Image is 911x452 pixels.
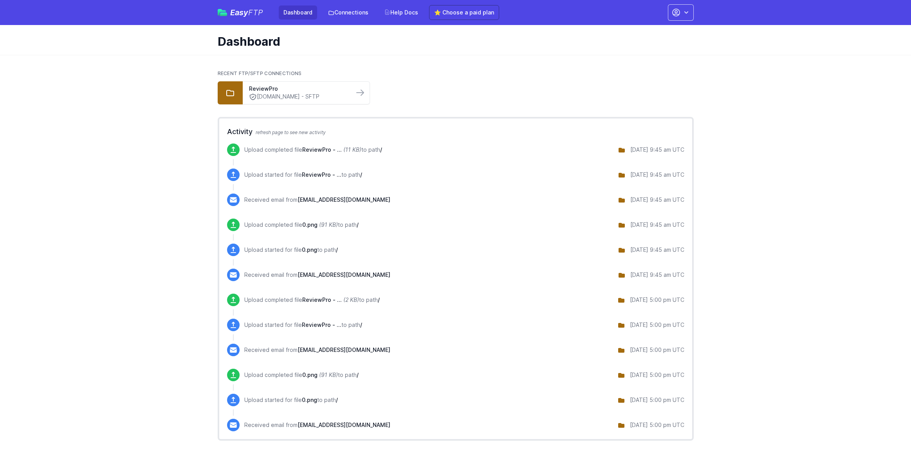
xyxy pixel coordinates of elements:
p: Upload completed file to path [244,296,380,304]
span: / [357,371,359,378]
i: (11 KB) [343,146,361,153]
a: [DOMAIN_NAME] - SFTP [249,93,348,101]
p: Received email from [244,346,390,354]
i: (2 KB) [343,296,359,303]
span: / [378,296,380,303]
p: Received email from [244,271,390,279]
span: 0.png [302,221,317,228]
span: ReviewPro - Upload Test NEW.csv [302,321,341,328]
span: / [360,321,362,328]
span: 0.png [302,246,317,253]
span: [EMAIL_ADDRESS][DOMAIN_NAME] [298,271,390,278]
div: [DATE] 5:00 pm UTC [630,346,684,354]
span: ReviewPro - Upload Test NEW.csv [302,296,342,303]
p: Upload started for file to path [244,396,338,404]
p: Upload started for file to path [244,246,338,254]
div: [DATE] 9:45 am UTC [630,146,684,154]
h1: Dashboard [218,34,687,48]
span: 0.png [302,371,317,378]
p: Received email from [244,421,390,429]
div: [DATE] 9:45 am UTC [630,196,684,204]
h2: Recent FTP/SFTP Connections [218,70,694,77]
img: easyftp_logo.png [218,9,227,16]
p: Upload started for file to path [244,321,362,329]
div: [DATE] 9:45 am UTC [630,271,684,279]
div: [DATE] 5:00 pm UTC [630,321,684,329]
div: [DATE] 5:00 pm UTC [630,371,684,379]
span: refresh page to see new activity [256,129,326,135]
span: / [380,146,382,153]
a: Connections [323,5,373,20]
h2: Activity [227,126,684,137]
span: / [357,221,359,228]
span: [EMAIL_ADDRESS][DOMAIN_NAME] [298,196,390,203]
span: ReviewPro - Upload Test NEW 1.xlsx [302,146,342,153]
p: Received email from [244,196,390,204]
span: 0.png [302,396,317,403]
div: [DATE] 9:45 am UTC [630,221,684,229]
i: (91 KB) [319,371,338,378]
a: Help Docs [379,5,423,20]
p: Upload started for file to path [244,171,362,179]
a: ReviewPro [249,85,348,93]
div: [DATE] 5:00 pm UTC [630,296,684,304]
span: / [336,396,338,403]
span: [EMAIL_ADDRESS][DOMAIN_NAME] [298,346,390,353]
a: Dashboard [279,5,317,20]
p: Upload completed file to path [244,221,359,229]
a: ⭐ Choose a paid plan [429,5,499,20]
span: [EMAIL_ADDRESS][DOMAIN_NAME] [298,422,390,428]
span: / [336,246,338,253]
div: [DATE] 5:00 pm UTC [630,396,684,404]
span: FTP [248,8,263,17]
p: Upload completed file to path [244,146,382,154]
p: Upload completed file to path [244,371,359,379]
span: / [360,171,362,178]
div: [DATE] 9:45 am UTC [630,246,684,254]
div: [DATE] 9:45 am UTC [630,171,684,179]
span: ReviewPro - Upload Test NEW 1.xlsx [302,171,341,178]
a: EasyFTP [218,9,263,16]
span: Easy [230,9,263,16]
i: (91 KB) [319,221,338,228]
div: [DATE] 5:00 pm UTC [630,421,684,429]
